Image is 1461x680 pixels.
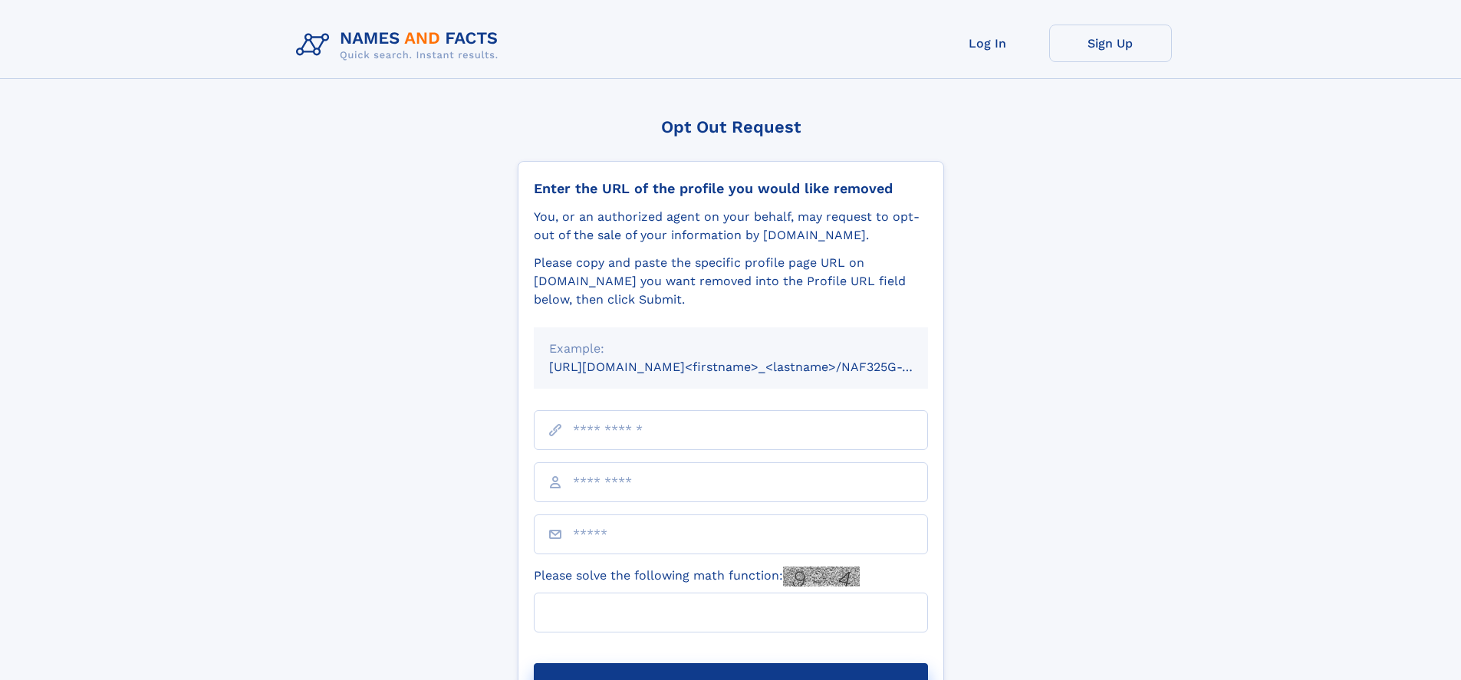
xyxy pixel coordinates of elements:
[549,360,957,374] small: [URL][DOMAIN_NAME]<firstname>_<lastname>/NAF325G-xxxxxxxx
[1049,25,1172,62] a: Sign Up
[549,340,913,358] div: Example:
[290,25,511,66] img: Logo Names and Facts
[518,117,944,136] div: Opt Out Request
[534,208,928,245] div: You, or an authorized agent on your behalf, may request to opt-out of the sale of your informatio...
[534,180,928,197] div: Enter the URL of the profile you would like removed
[534,567,860,586] label: Please solve the following math function:
[534,254,928,309] div: Please copy and paste the specific profile page URL on [DOMAIN_NAME] you want removed into the Pr...
[926,25,1049,62] a: Log In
